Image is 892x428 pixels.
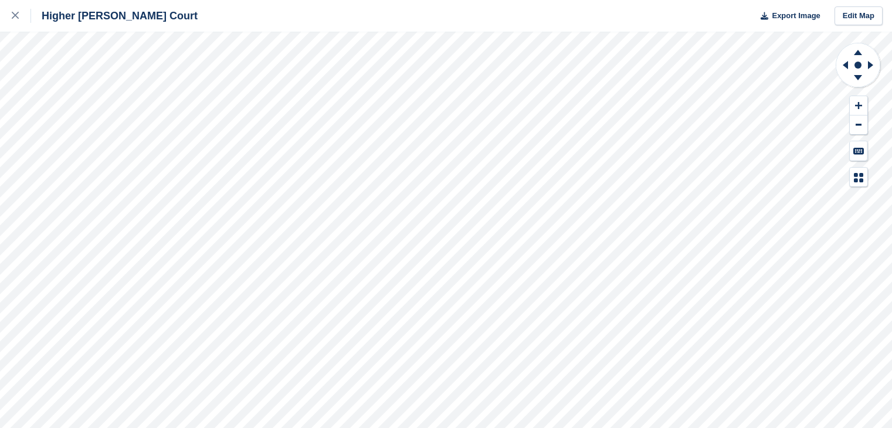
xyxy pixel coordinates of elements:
[754,6,820,26] button: Export Image
[31,9,198,23] div: Higher [PERSON_NAME] Court
[850,168,867,187] button: Map Legend
[850,141,867,161] button: Keyboard Shortcuts
[835,6,883,26] a: Edit Map
[850,96,867,116] button: Zoom In
[772,10,820,22] span: Export Image
[850,116,867,135] button: Zoom Out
